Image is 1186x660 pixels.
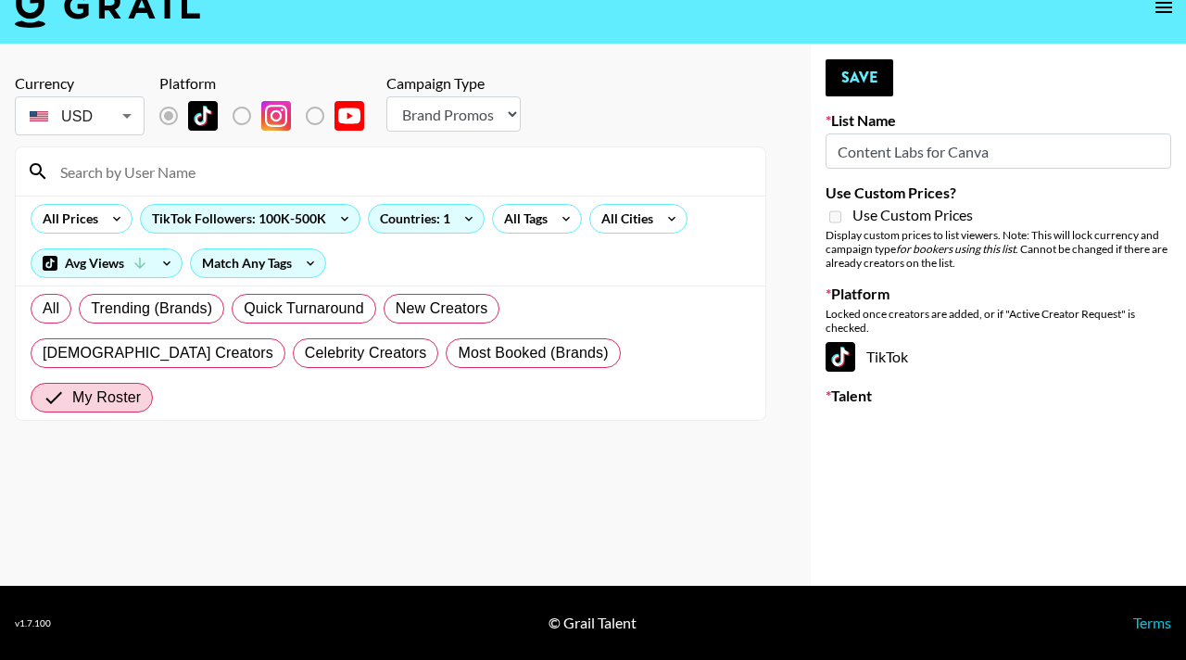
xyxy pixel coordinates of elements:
label: Use Custom Prices? [826,184,1171,202]
div: Countries: 1 [369,205,484,233]
div: © Grail Talent [549,614,637,632]
span: [DEMOGRAPHIC_DATA] Creators [43,342,273,364]
a: Terms [1133,614,1171,631]
div: v 1.7.100 [15,617,51,629]
span: Most Booked (Brands) [458,342,608,364]
label: Platform [826,285,1171,303]
div: List locked to TikTok. [159,96,379,135]
span: Celebrity Creators [305,342,427,364]
span: Use Custom Prices [852,206,973,224]
span: Quick Turnaround [244,298,364,320]
span: New Creators [396,298,488,320]
img: TikTok [826,342,855,372]
label: Talent [826,387,1171,405]
div: Platform [159,74,379,93]
div: All Prices [32,205,102,233]
span: Trending (Brands) [91,298,212,320]
button: Save [826,59,893,96]
div: USD [19,100,141,133]
img: TikTok [188,101,218,131]
div: Display custom prices to list viewers. Note: This will lock currency and campaign type . Cannot b... [826,228,1171,270]
div: Currency [15,74,145,93]
span: My Roster [72,387,141,409]
div: Locked once creators are added, or if "Active Creator Request" is checked. [826,307,1171,335]
img: YouTube [334,101,364,131]
div: All Cities [590,205,657,233]
span: All [43,298,59,320]
input: Search by User Name [49,157,754,186]
div: All Tags [493,205,551,233]
img: Instagram [261,101,291,131]
label: List Name [826,111,1171,130]
em: for bookers using this list [896,242,1016,256]
div: Campaign Type [386,74,521,93]
div: Match Any Tags [191,249,325,277]
div: TikTok [826,342,1171,372]
div: TikTok Followers: 100K-500K [141,205,360,233]
div: Avg Views [32,249,182,277]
